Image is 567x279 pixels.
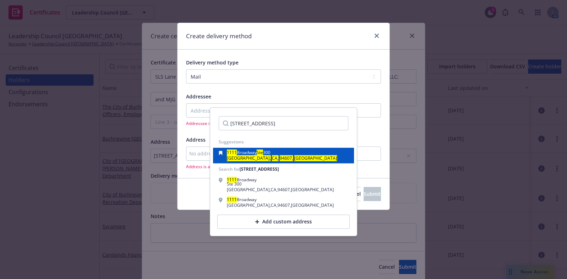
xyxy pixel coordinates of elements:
div: [GEOGRAPHIC_DATA] , CA , 94607 , [GEOGRAPHIC_DATA] [227,204,334,208]
span: Addressee is a required field [186,120,381,126]
button: Submit [364,187,381,201]
mark: [GEOGRAPHIC_DATA], [227,155,271,161]
span: Submit [364,190,381,197]
mark: [GEOGRAPHIC_DATA] [294,155,337,161]
span: Broadway [237,197,257,203]
input: Addressee [186,103,381,118]
div: [GEOGRAPHIC_DATA] , CA , 94607 , [GEOGRAPHIC_DATA] [227,188,334,192]
button: 1111BroadwaySte300[GEOGRAPHIC_DATA],CA,94607,[GEOGRAPHIC_DATA] [213,148,354,163]
button: Add custom address [217,215,350,229]
div: Ste 300 [227,182,334,187]
a: close [372,32,381,40]
span: Broadway [237,149,257,155]
mark: CA, [272,155,279,161]
span: Address is a required field [186,164,381,170]
mark: 1111 [227,197,237,203]
button: 1111BroadwaySte 300[GEOGRAPHIC_DATA],CA,94607,[GEOGRAPHIC_DATA] [213,175,354,195]
span: Address [186,136,206,143]
h1: Create delivery method [186,32,252,41]
input: Search [219,116,348,130]
span: Delivery method type [186,59,238,66]
div: [STREET_ADDRESS] [240,166,279,172]
mark: Ste [257,149,263,155]
span: Addressee [186,93,211,100]
span: Broadway [237,177,257,183]
mark: 1111 [227,149,237,155]
div: No address selected [189,150,371,157]
span: 300 [263,149,270,155]
mark: 94607, [280,155,293,161]
mark: 1111 [227,177,237,183]
div: Suggestions [219,139,348,145]
button: 1111Broadway[GEOGRAPHIC_DATA],CA,94607,[GEOGRAPHIC_DATA] [213,195,354,211]
div: Search for [219,166,279,172]
button: No address selected [186,147,381,161]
